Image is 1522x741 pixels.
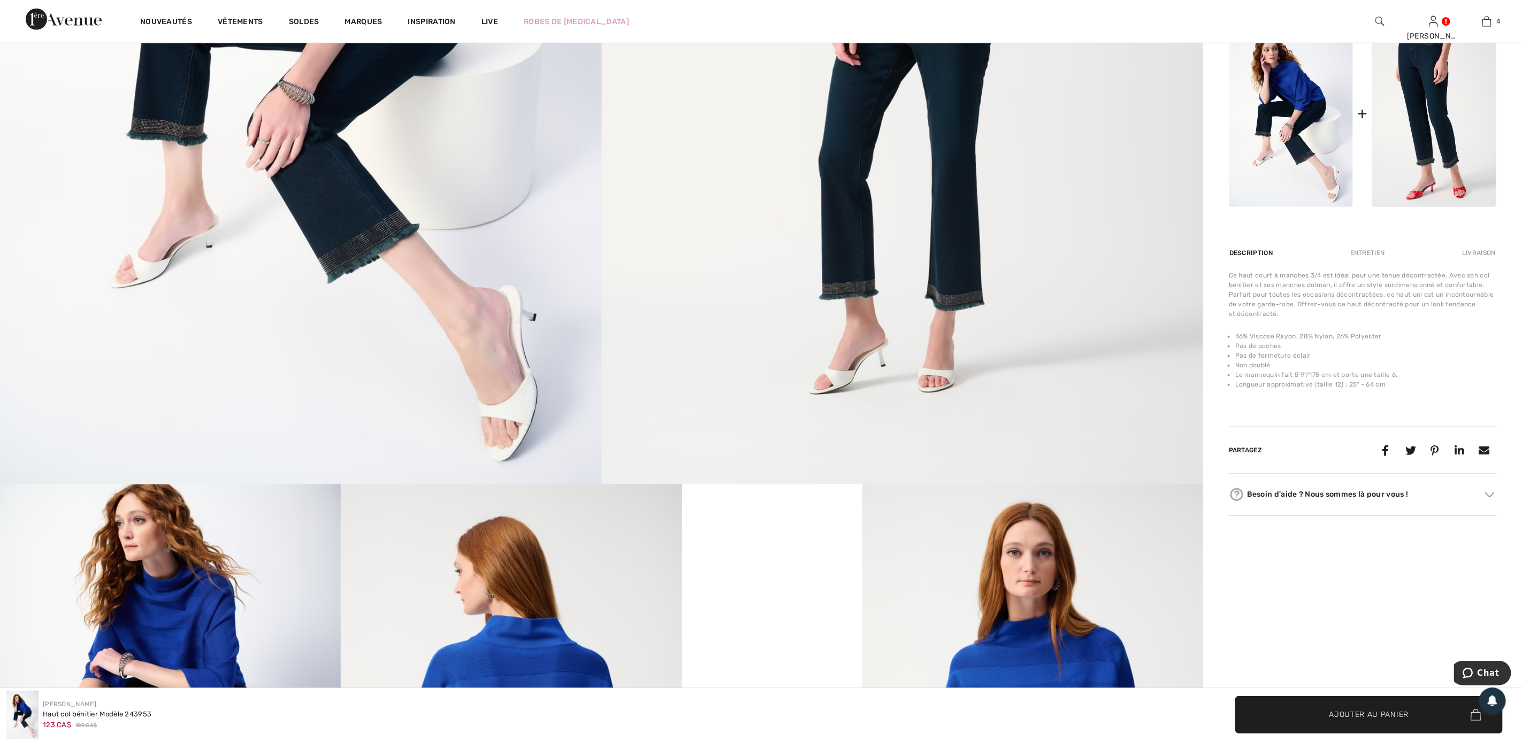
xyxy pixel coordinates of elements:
[1357,102,1367,126] div: +
[1459,243,1496,263] div: Livraison
[289,17,319,28] a: Soldes
[1235,341,1496,351] li: Pas de poches
[1485,492,1495,497] img: Arrow2.svg
[1407,30,1459,42] div: [PERSON_NAME]
[1229,446,1262,454] span: Partagez
[1471,709,1481,721] img: Bag.svg
[26,9,102,30] img: 1ère Avenue
[1460,15,1513,28] a: 4
[408,17,456,28] span: Inspiration
[345,17,383,28] a: Marques
[43,709,151,720] div: Haut col bénitier Modèle 243953
[1235,351,1496,360] li: Pas de fermeture éclair
[218,17,263,28] a: Vêtements
[1229,487,1496,503] div: Besoin d'aide ? Nous sommes là pour vous !
[682,484,862,575] video: Your browser does not support the video tag.
[140,17,192,28] a: Nouveautés
[1429,16,1438,26] a: Se connecter
[1235,360,1496,370] li: Non doublé
[1229,20,1353,207] img: Haut Col Bénitier modèle 243953
[1229,271,1496,319] div: Ce haut court à manches 3/4 est idéal pour une tenue décontractée. Avec son col bénitier et ses m...
[43,721,71,729] span: 123 CA$
[1341,243,1394,263] div: Entretien
[1229,243,1275,263] div: Description
[1482,15,1492,28] img: Mon panier
[43,700,96,708] a: [PERSON_NAME]
[524,16,629,27] a: Robes de [MEDICAL_DATA]
[481,16,498,27] a: Live
[1235,696,1503,734] button: Ajouter au panier
[1375,15,1385,28] img: recherche
[1454,661,1511,688] iframe: Ouvre un widget dans lequel vous pouvez chatter avec l’un de nos agents
[6,691,39,739] img: Haut Col B&eacute;nitier mod&egrave;le 243953
[1429,15,1438,28] img: Mes infos
[1372,20,1496,207] img: Jean Droit Cheville modèle 251931
[1329,709,1409,720] span: Ajouter au panier
[1497,17,1501,26] span: 4
[1235,380,1496,389] li: Longueur approximative (taille 12) : 25" - 64 cm
[1235,370,1496,380] li: Le mannequin fait 5'9"/175 cm et porte une taille 6.
[1235,331,1496,341] li: 46% Viscose Rayon, 28% Nylon, 26% Polyester
[75,722,97,730] span: 189 CA$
